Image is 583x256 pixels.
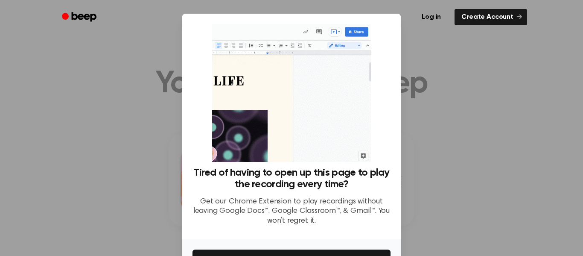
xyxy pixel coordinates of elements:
[56,9,104,26] a: Beep
[192,197,391,226] p: Get our Chrome Extension to play recordings without leaving Google Docs™, Google Classroom™, & Gm...
[192,167,391,190] h3: Tired of having to open up this page to play the recording every time?
[212,24,370,162] img: Beep extension in action
[455,9,527,25] a: Create Account
[413,7,449,27] a: Log in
